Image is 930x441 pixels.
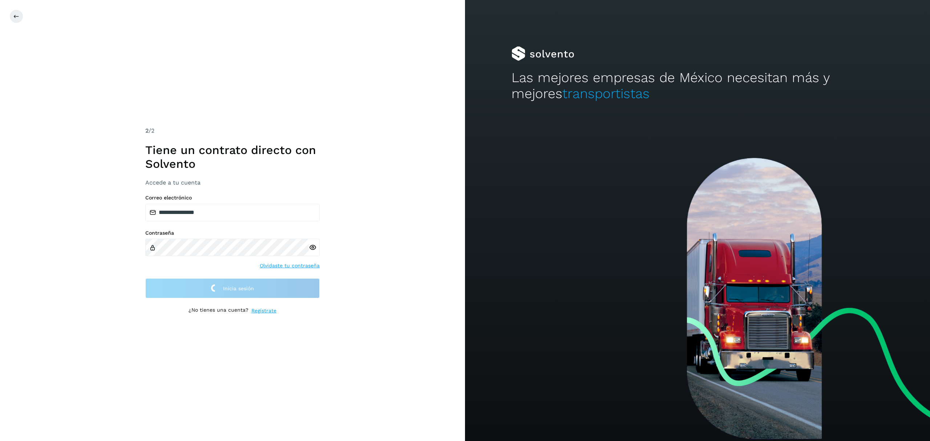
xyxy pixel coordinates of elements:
[223,286,254,291] span: Inicia sesión
[145,195,320,201] label: Correo electrónico
[145,278,320,298] button: Inicia sesión
[145,179,320,186] h3: Accede a tu cuenta
[511,70,883,102] h2: Las mejores empresas de México necesitan más y mejores
[260,262,320,270] a: Olvidaste tu contraseña
[189,307,248,315] p: ¿No tienes una cuenta?
[562,86,650,101] span: transportistas
[145,126,320,135] div: /2
[251,307,276,315] a: Regístrate
[145,143,320,171] h1: Tiene un contrato directo con Solvento
[145,127,149,134] span: 2
[145,230,320,236] label: Contraseña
